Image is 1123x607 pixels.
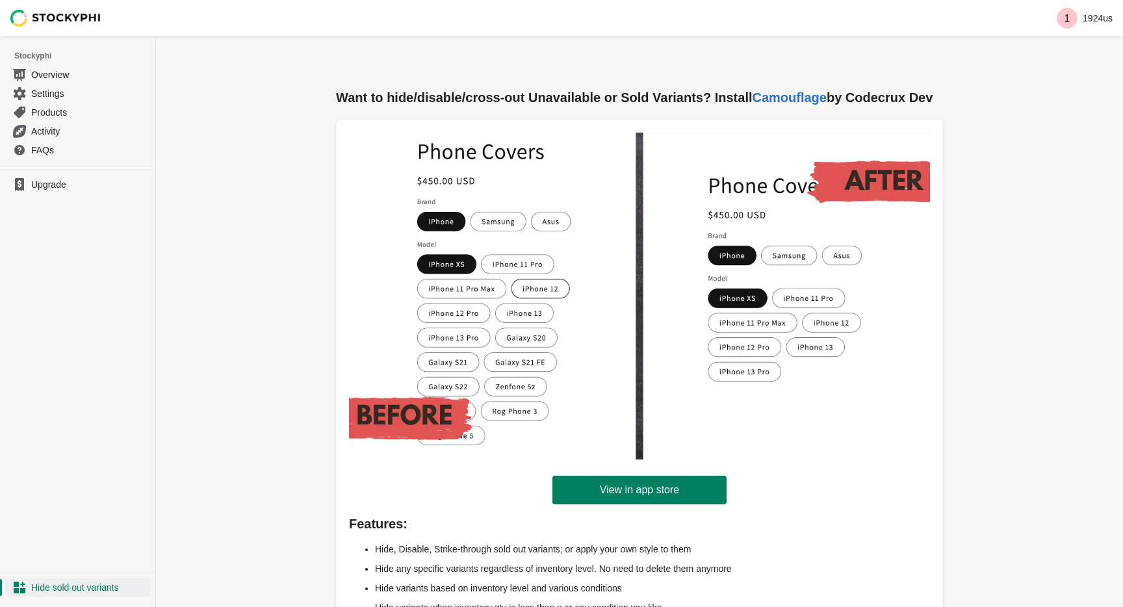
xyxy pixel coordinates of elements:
[1057,8,1078,29] span: Avatar with initials 1
[5,122,150,140] a: Activity
[1065,13,1070,24] text: 1
[31,106,148,119] span: Products
[31,144,148,157] span: FAQs
[753,90,827,105] a: Camouflage
[336,88,943,107] h2: Want to hide/disable/cross-out Unavailable or Sold Variants? Install by Codecrux Dev
[1083,13,1113,23] p: 1924us
[5,84,150,103] a: Settings
[5,578,150,597] a: Hide sold out variants
[375,539,930,559] li: Hide, Disable, Strike-through sold out variants; or apply your own style to them
[375,578,930,598] li: Hide variants based on inventory level and various conditions
[31,178,148,191] span: Upgrade
[14,49,155,62] span: Stockyphi
[31,125,148,138] span: Activity
[375,559,930,578] li: Hide any specific variants regardless of inventory level. No need to delete them anymore
[349,517,930,530] h3: Features:
[1052,5,1118,31] button: Avatar with initials 11924us
[5,140,150,159] a: FAQs
[5,175,150,194] a: Upgrade
[349,133,930,459] img: image
[552,476,727,504] a: View in app store
[5,103,150,122] a: Products
[31,581,148,594] span: Hide sold out variants
[600,484,679,497] span: View in app store
[31,68,148,81] span: Overview
[31,87,148,100] span: Settings
[5,65,150,84] a: Overview
[10,10,101,27] img: Stockyphi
